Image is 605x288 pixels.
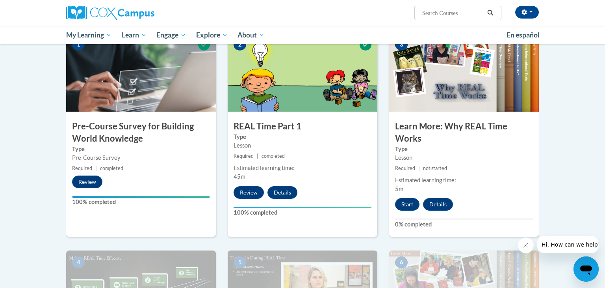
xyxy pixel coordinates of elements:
[234,186,264,199] button: Review
[515,6,539,19] button: Account Settings
[234,39,246,50] span: 2
[573,256,599,282] iframe: Button to launch messaging window
[72,39,85,50] span: 1
[418,165,420,171] span: |
[234,256,246,268] span: 5
[95,165,97,171] span: |
[61,26,117,44] a: My Learning
[537,236,599,253] iframe: Message from company
[395,220,533,229] label: 0% completed
[191,26,233,44] a: Explore
[66,120,216,145] h3: Pre-Course Survey for Building World Knowledge
[234,164,371,172] div: Estimated learning time:
[5,6,64,12] span: Hi. How can we help?
[228,120,377,133] h3: REAL Time Part 1
[484,8,496,18] button: Search
[72,145,210,153] label: Type
[72,165,92,171] span: Required
[234,153,254,159] span: Required
[234,208,371,217] label: 100% completed
[228,33,377,112] img: Course Image
[72,176,102,188] button: Review
[100,165,123,171] span: completed
[234,141,371,150] div: Lesson
[54,26,551,44] div: Main menu
[122,30,147,40] span: Learn
[389,120,539,145] h3: Learn More: Why REAL Time Works
[501,27,545,43] a: En español
[423,165,447,171] span: not started
[196,30,228,40] span: Explore
[72,153,210,162] div: Pre-Course Survey
[395,145,533,153] label: Type
[267,186,297,199] button: Details
[518,238,534,253] iframe: Close message
[234,207,371,208] div: Your progress
[395,256,408,268] span: 6
[66,6,216,20] a: Cox Campus
[262,153,285,159] span: completed
[151,26,191,44] a: Engage
[421,8,484,18] input: Search Courses
[117,26,152,44] a: Learn
[234,173,245,180] span: 45m
[395,165,415,171] span: Required
[72,198,210,206] label: 100% completed
[156,30,186,40] span: Engage
[66,33,216,112] img: Course Image
[66,30,111,40] span: My Learning
[507,31,540,39] span: En español
[395,185,403,192] span: 5m
[395,176,533,185] div: Estimated learning time:
[233,26,270,44] a: About
[395,39,408,50] span: 3
[238,30,264,40] span: About
[72,196,210,198] div: Your progress
[423,198,453,211] button: Details
[72,256,85,268] span: 4
[257,153,258,159] span: |
[66,6,154,20] img: Cox Campus
[395,198,419,211] button: Start
[234,133,371,141] label: Type
[395,153,533,162] div: Lesson
[389,33,539,112] img: Course Image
